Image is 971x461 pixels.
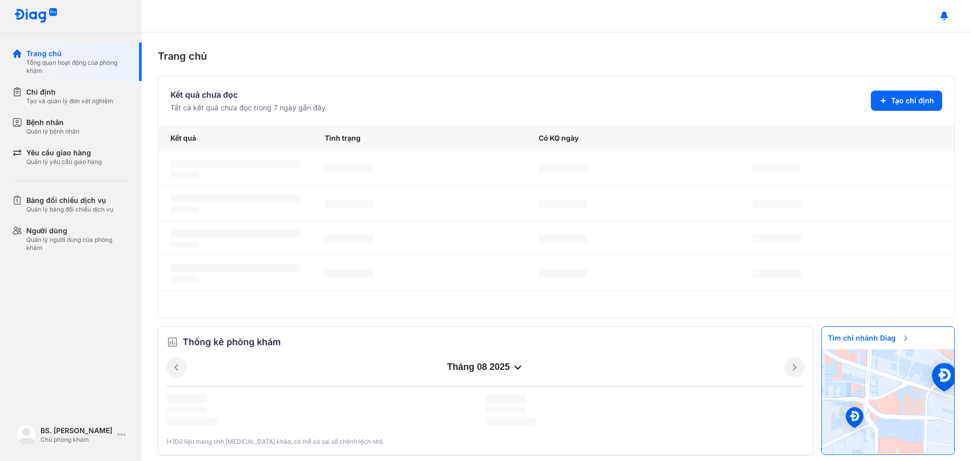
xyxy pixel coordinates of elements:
[158,125,313,151] div: Kết quả
[187,361,784,373] div: tháng 08 2025
[170,172,199,178] span: ‌
[26,128,79,136] div: Quản lý bệnh nhân
[325,164,373,173] span: ‌
[170,229,300,237] span: ‌
[40,426,113,436] div: BS. [PERSON_NAME]
[753,199,801,207] span: ‌
[26,158,102,166] div: Quản lý yêu cầu giao hàng
[183,335,281,349] span: Thống kê phòng khám
[325,234,373,242] span: ‌
[539,234,587,242] span: ‌
[539,164,587,173] span: ‌
[26,49,129,59] div: Trang chủ
[166,336,179,348] img: order.5a6da16c.svg
[166,407,207,413] span: ‌
[14,8,58,24] img: logo
[170,159,300,167] span: ‌
[526,125,740,151] div: Có KQ ngày
[170,194,300,202] span: ‌
[26,87,113,97] div: Chỉ định
[485,407,526,413] span: ‌
[16,425,36,445] img: logo
[822,327,916,349] span: Tìm chi nhánh Diag
[325,269,373,277] span: ‌
[891,96,934,106] span: Tạo chỉ định
[166,437,805,446] div: (*)Dữ liệu mang tính [MEDICAL_DATA] khảo, có thể có sai số chênh lệch nhỏ.
[26,226,129,236] div: Người dùng
[26,195,113,205] div: Bảng đối chiếu dịch vụ
[26,205,113,214] div: Quản lý bảng đối chiếu dịch vụ
[40,436,113,444] div: Chủ phòng khám
[753,234,801,242] span: ‌
[26,148,102,158] div: Yêu cầu giao hàng
[485,417,536,425] span: ‌
[871,91,942,111] button: Tạo chỉ định
[485,395,526,403] span: ‌
[170,103,326,113] div: Tất cả kết quả chưa đọc trong 7 ngày gần đây
[26,59,129,75] div: Tổng quan hoạt động của phòng khám
[26,236,129,252] div: Quản lý người dùng của phòng khám
[170,206,199,213] span: ‌
[170,264,300,272] span: ‌
[170,241,199,247] span: ‌
[170,89,326,101] div: Kết quả chưa đọc
[313,125,526,151] div: Tình trạng
[166,417,217,425] span: ‌
[539,269,587,277] span: ‌
[539,199,587,207] span: ‌
[753,164,801,173] span: ‌
[325,199,373,207] span: ‌
[26,97,113,105] div: Tạo và quản lý đơn xét nghiệm
[158,49,955,64] div: Trang chủ
[753,269,801,277] span: ‌
[170,276,199,282] span: ‌
[26,117,79,128] div: Bệnh nhân
[166,395,207,403] span: ‌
